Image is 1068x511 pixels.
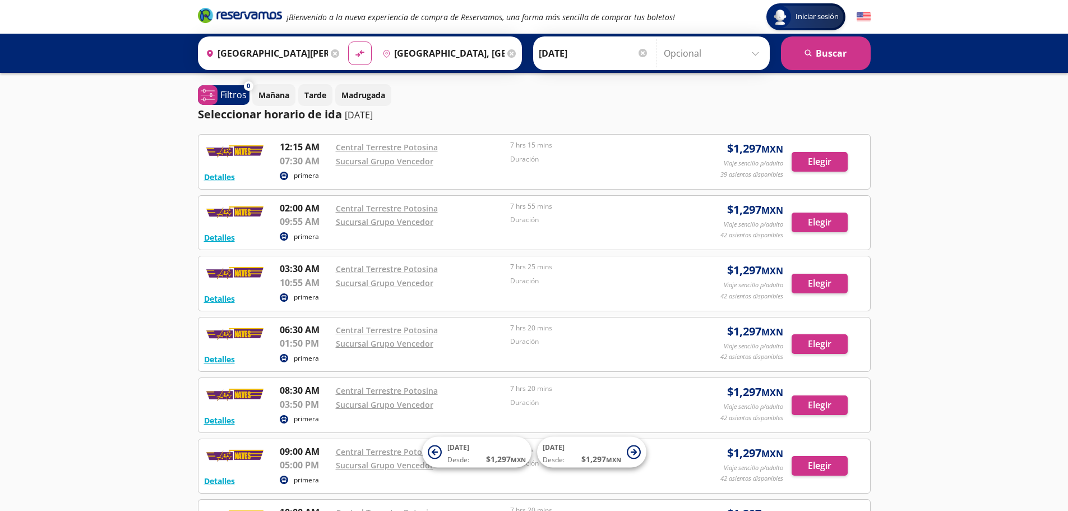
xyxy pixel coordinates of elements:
p: 12:15 AM [280,140,330,154]
button: Detalles [204,353,235,365]
span: $ 1,297 [727,262,783,279]
button: Detalles [204,293,235,305]
small: MXN [511,455,526,464]
small: MXN [606,455,621,464]
span: $ 1,297 [581,453,621,465]
p: 08:30 AM [280,384,330,397]
span: 0 [247,81,250,91]
img: RESERVAMOS [204,262,266,284]
p: 7 hrs 15 mins [510,140,679,150]
p: 01:50 PM [280,337,330,350]
button: Tarde [298,84,332,106]
p: 10:55 AM [280,276,330,289]
img: RESERVAMOS [204,323,266,346]
p: Duración [510,154,679,164]
i: Brand Logo [198,7,282,24]
span: Desde: [543,455,565,465]
p: primera [294,353,319,363]
small: MXN [761,448,783,460]
p: Seleccionar horario de ida [198,106,342,123]
p: Duración [510,337,679,347]
a: Brand Logo [198,7,282,27]
p: Mañana [258,89,289,101]
span: Iniciar sesión [791,11,843,22]
p: 42 asientos disponibles [720,231,783,240]
small: MXN [761,143,783,155]
button: [DATE]Desde:$1,297MXN [422,437,531,468]
p: 06:30 AM [280,323,330,337]
button: Detalles [204,232,235,243]
span: $ 1,297 [727,201,783,218]
p: Viaje sencillo p/adulto [724,280,783,290]
button: English [857,10,871,24]
p: Duración [510,215,679,225]
p: 05:00 PM [280,458,330,472]
span: $ 1,297 [727,140,783,157]
a: Central Terrestre Potosina [336,264,438,274]
span: [DATE] [543,443,565,452]
img: RESERVAMOS [204,201,266,224]
button: Elegir [792,152,848,172]
span: $ 1,297 [486,453,526,465]
span: $ 1,297 [727,384,783,400]
p: 07:30 AM [280,154,330,168]
a: Sucursal Grupo Vencedor [336,399,433,410]
p: primera [294,414,319,424]
p: Viaje sencillo p/adulto [724,402,783,412]
p: Tarde [304,89,326,101]
button: Elegir [792,334,848,354]
button: Elegir [792,274,848,293]
small: MXN [761,386,783,399]
a: Central Terrestre Potosina [336,203,438,214]
p: primera [294,171,319,181]
p: 42 asientos disponibles [720,352,783,362]
p: Viaje sencillo p/adulto [724,220,783,229]
a: Sucursal Grupo Vencedor [336,156,433,167]
p: Duración [510,398,679,408]
p: primera [294,292,319,302]
input: Buscar Origen [201,39,328,67]
span: [DATE] [447,443,469,452]
a: Sucursal Grupo Vencedor [336,460,433,471]
span: $ 1,297 [727,323,783,340]
p: 42 asientos disponibles [720,413,783,423]
button: Mañana [252,84,295,106]
p: 09:55 AM [280,215,330,228]
p: 02:00 AM [280,201,330,215]
p: 09:00 AM [280,445,330,458]
p: 7 hrs 20 mins [510,323,679,333]
p: 42 asientos disponibles [720,474,783,484]
a: Sucursal Grupo Vencedor [336,278,433,288]
img: RESERVAMOS [204,384,266,406]
a: Central Terrestre Potosina [336,142,438,153]
a: Central Terrestre Potosina [336,385,438,396]
a: Central Terrestre Potosina [336,325,438,335]
button: Detalles [204,415,235,426]
span: Desde: [447,455,469,465]
p: Viaje sencillo p/adulto [724,463,783,473]
input: Elegir Fecha [539,39,649,67]
img: RESERVAMOS [204,140,266,163]
small: MXN [761,204,783,217]
p: 7 hrs 55 mins [510,201,679,211]
button: Detalles [204,171,235,183]
button: Elegir [792,456,848,476]
em: ¡Bienvenido a la nueva experiencia de compra de Reservamos, una forma más sencilla de comprar tus... [286,12,675,22]
p: 7 hrs 20 mins [510,384,679,394]
p: Madrugada [341,89,385,101]
a: Sucursal Grupo Vencedor [336,338,433,349]
p: Filtros [220,88,247,102]
p: 7 hrs 25 mins [510,262,679,272]
button: Buscar [781,36,871,70]
p: 03:50 PM [280,398,330,411]
button: Madrugada [335,84,391,106]
small: MXN [761,326,783,338]
p: 42 asientos disponibles [720,292,783,301]
p: 03:30 AM [280,262,330,275]
span: $ 1,297 [727,445,783,462]
input: Buscar Destino [378,39,505,67]
p: [DATE] [345,108,373,122]
p: Viaje sencillo p/adulto [724,159,783,168]
button: [DATE]Desde:$1,297MXN [537,437,646,468]
p: primera [294,232,319,242]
